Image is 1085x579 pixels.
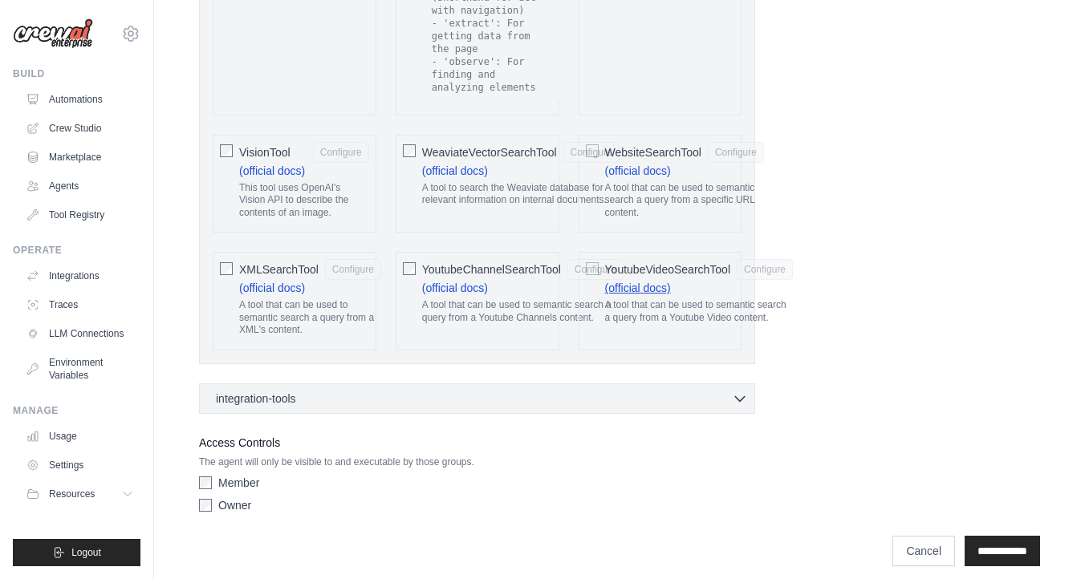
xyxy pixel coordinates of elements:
a: Traces [19,292,140,318]
span: XMLSearchTool [239,261,319,277]
button: Logout [13,539,140,566]
a: (official docs) [605,164,671,177]
img: Logo [13,18,93,49]
a: (official docs) [239,281,305,294]
label: Access Controls [199,433,755,452]
span: WeaviateVectorSearchTool [422,144,557,160]
button: YoutubeVideoSearchTool (official docs) A tool that can be used to semantic search a query from a ... [737,259,793,280]
p: This tool uses OpenAI's Vision API to describe the contents of an image. [239,182,369,220]
button: YoutubeChannelSearchTool (official docs) A tool that can be used to semantic search a query from ... [567,259,624,280]
button: Resources [19,481,140,507]
a: (official docs) [239,164,305,177]
a: (official docs) [422,281,488,294]
div: Build [13,67,140,80]
a: Integrations [19,263,140,289]
label: Member [218,475,259,491]
span: YoutubeChannelSearchTool [422,261,561,277]
a: (official docs) [605,281,671,294]
button: integration-tools [206,391,748,407]
span: Logout [71,546,101,559]
a: Tool Registry [19,202,140,228]
a: Automations [19,87,140,112]
p: A tool that can be used to semantic search a query from a Youtube Channels content. [422,299,624,324]
a: Usage [19,423,140,449]
a: Marketplace [19,144,140,170]
button: VisionTool (official docs) This tool uses OpenAI's Vision API to describe the contents of an image. [313,142,369,163]
span: YoutubeVideoSearchTool [605,261,730,277]
p: A tool that can be used to semantic search a query from a specific URL content. [605,182,764,220]
a: (official docs) [422,164,488,177]
a: LLM Connections [19,321,140,346]
p: A tool to search the Weaviate database for relevant information on internal documents. [422,182,620,207]
div: Manage [13,404,140,417]
p: A tool that can be used to semantic search a query from a XML's content. [239,299,381,337]
label: Owner [218,497,251,513]
div: Operate [13,244,140,257]
a: Settings [19,452,140,478]
span: VisionTool [239,144,291,160]
p: A tool that can be used to semantic search a query from a Youtube Video content. [605,299,794,324]
button: XMLSearchTool (official docs) A tool that can be used to semantic search a query from a XML's con... [325,259,381,280]
span: integration-tools [216,391,296,407]
a: Agents [19,173,140,199]
a: Environment Variables [19,350,140,388]
a: Cancel [892,536,955,566]
a: Crew Studio [19,115,140,141]
span: Resources [49,488,95,500]
button: WebsiteSearchTool (official docs) A tool that can be used to semantic search a query from a speci... [708,142,764,163]
button: WeaviateVectorSearchTool (official docs) A tool to search the Weaviate database for relevant info... [563,142,620,163]
span: WebsiteSearchTool [605,144,701,160]
p: The agent will only be visible to and executable by those groups. [199,456,755,468]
